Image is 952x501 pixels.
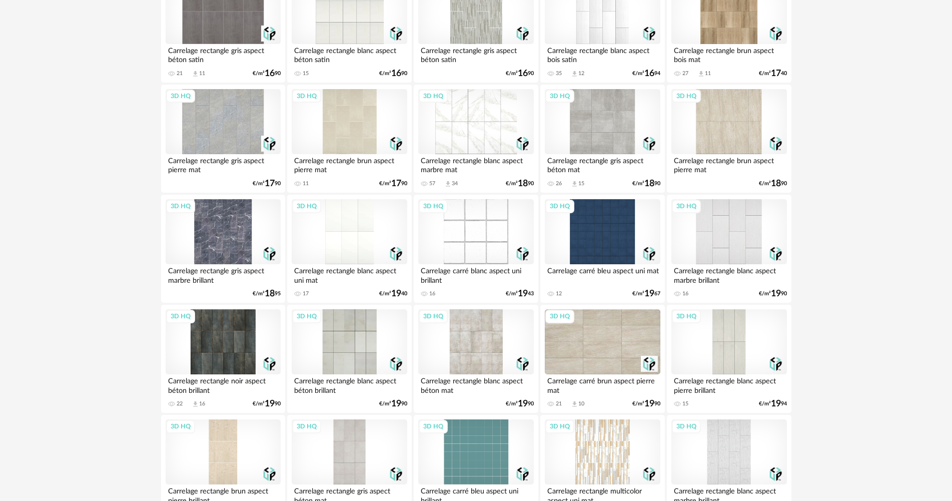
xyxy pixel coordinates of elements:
[419,310,448,323] div: 3D HQ
[287,195,411,303] a: 3D HQ Carrelage rectangle blanc aspect uni mat 17 €/m²1940
[418,374,533,394] div: Carrelage rectangle blanc aspect béton mat
[540,85,664,193] a: 3D HQ Carrelage rectangle gris aspect béton mat 26 Download icon 15 €/m²1890
[671,374,786,394] div: Carrelage rectangle blanc aspect pierre brillant
[253,180,281,187] div: €/m² 90
[379,180,407,187] div: €/m² 90
[429,290,435,297] div: 16
[705,70,711,77] div: 11
[682,400,688,407] div: 15
[667,305,791,413] a: 3D HQ Carrelage rectangle blanc aspect pierre brillant 15 €/m²1994
[759,70,787,77] div: €/m² 40
[391,70,401,77] span: 16
[571,400,578,408] span: Download icon
[571,70,578,78] span: Download icon
[545,374,660,394] div: Carrelage carré brun aspect pierre mat
[199,70,205,77] div: 11
[419,200,448,213] div: 3D HQ
[682,290,688,297] div: 16
[418,44,533,64] div: Carrelage rectangle gris aspect béton satin
[578,400,584,407] div: 10
[545,420,574,433] div: 3D HQ
[265,290,275,297] span: 18
[759,400,787,407] div: €/m² 94
[452,180,458,187] div: 34
[506,400,534,407] div: €/m² 90
[759,290,787,297] div: €/m² 90
[632,180,660,187] div: €/m² 90
[414,195,538,303] a: 3D HQ Carrelage carré blanc aspect uni brillant 16 €/m²1943
[545,264,660,284] div: Carrelage carré bleu aspect uni mat
[379,70,407,77] div: €/m² 90
[518,290,528,297] span: 19
[177,400,183,407] div: 22
[253,400,281,407] div: €/m² 90
[161,195,285,303] a: 3D HQ Carrelage rectangle gris aspect marbre brillant €/m²1895
[759,180,787,187] div: €/m² 90
[199,400,205,407] div: 16
[292,154,407,174] div: Carrelage rectangle brun aspect pierre mat
[672,90,701,103] div: 3D HQ
[518,180,528,187] span: 18
[672,420,701,433] div: 3D HQ
[632,290,660,297] div: €/m² 67
[265,70,275,77] span: 16
[177,70,183,77] div: 21
[292,90,321,103] div: 3D HQ
[444,180,452,188] span: Download icon
[518,70,528,77] span: 16
[192,70,199,78] span: Download icon
[166,374,281,394] div: Carrelage rectangle noir aspect béton brillant
[578,180,584,187] div: 15
[166,200,195,213] div: 3D HQ
[391,290,401,297] span: 19
[506,180,534,187] div: €/m² 90
[556,180,562,187] div: 26
[303,180,309,187] div: 11
[418,264,533,284] div: Carrelage carré blanc aspect uni brillant
[771,70,781,77] span: 17
[545,310,574,323] div: 3D HQ
[161,85,285,193] a: 3D HQ Carrelage rectangle gris aspect pierre mat €/m²1790
[556,70,562,77] div: 35
[429,180,435,187] div: 57
[303,290,309,297] div: 17
[545,44,660,64] div: Carrelage rectangle blanc aspect bois satin
[265,400,275,407] span: 19
[671,154,786,174] div: Carrelage rectangle brun aspect pierre mat
[292,310,321,323] div: 3D HQ
[771,400,781,407] span: 19
[379,290,407,297] div: €/m² 40
[672,310,701,323] div: 3D HQ
[540,305,664,413] a: 3D HQ Carrelage carré brun aspect pierre mat 21 Download icon 10 €/m²1990
[506,70,534,77] div: €/m² 90
[166,420,195,433] div: 3D HQ
[671,264,786,284] div: Carrelage rectangle blanc aspect marbre brillant
[545,90,574,103] div: 3D HQ
[303,70,309,77] div: 15
[253,70,281,77] div: €/m² 90
[672,200,701,213] div: 3D HQ
[292,200,321,213] div: 3D HQ
[667,85,791,193] a: 3D HQ Carrelage rectangle brun aspect pierre mat €/m²1890
[287,85,411,193] a: 3D HQ Carrelage rectangle brun aspect pierre mat 11 €/m²1790
[253,290,281,297] div: €/m² 95
[166,154,281,174] div: Carrelage rectangle gris aspect pierre mat
[166,310,195,323] div: 3D HQ
[632,400,660,407] div: €/m² 90
[632,70,660,77] div: €/m² 94
[292,264,407,284] div: Carrelage rectangle blanc aspect uni mat
[418,154,533,174] div: Carrelage rectangle blanc aspect marbre mat
[644,70,654,77] span: 16
[506,290,534,297] div: €/m² 43
[682,70,688,77] div: 27
[265,180,275,187] span: 17
[671,44,786,64] div: Carrelage rectangle brun aspect bois mat
[414,85,538,193] a: 3D HQ Carrelage rectangle blanc aspect marbre mat 57 Download icon 34 €/m²1890
[697,70,705,78] span: Download icon
[545,154,660,174] div: Carrelage rectangle gris aspect béton mat
[419,420,448,433] div: 3D HQ
[540,195,664,303] a: 3D HQ Carrelage carré bleu aspect uni mat 12 €/m²1967
[578,70,584,77] div: 12
[391,400,401,407] span: 19
[518,400,528,407] span: 19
